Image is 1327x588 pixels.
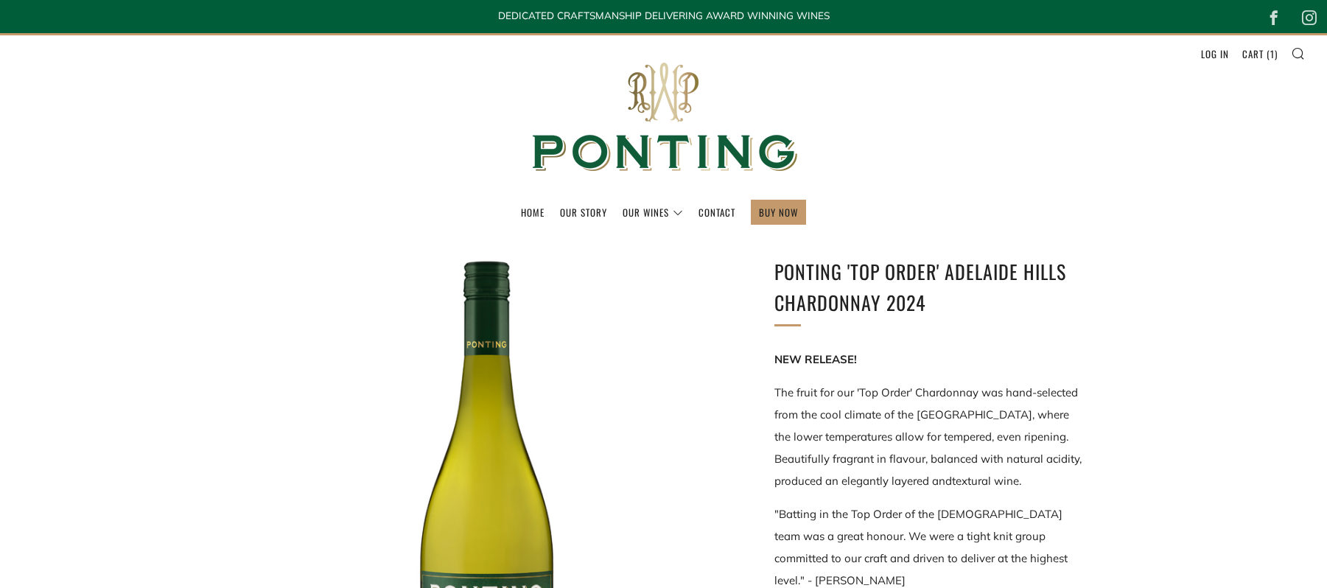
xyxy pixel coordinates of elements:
[1270,46,1275,61] span: 1
[952,474,1021,488] span: textural wine.
[759,200,798,224] a: BUY NOW
[698,200,735,224] a: Contact
[1201,42,1229,66] a: Log in
[517,35,811,200] img: Ponting Wines
[774,385,1078,444] span: The fruit for our 'Top Order' Chardonnay was hand-selected from the cool climate of the [GEOGRAPH...
[623,200,683,224] a: Our Wines
[774,352,857,366] strong: NEW RELEASE!
[521,200,545,224] a: Home
[1242,42,1278,66] a: Cart (1)
[560,200,607,224] a: Our Story
[774,256,1084,318] h1: Ponting 'Top Order' Adelaide Hills Chardonnay 2024
[774,452,1082,488] span: Beautifully fragrant in flavour, balanced with natural acidity, produced an elegantly layered and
